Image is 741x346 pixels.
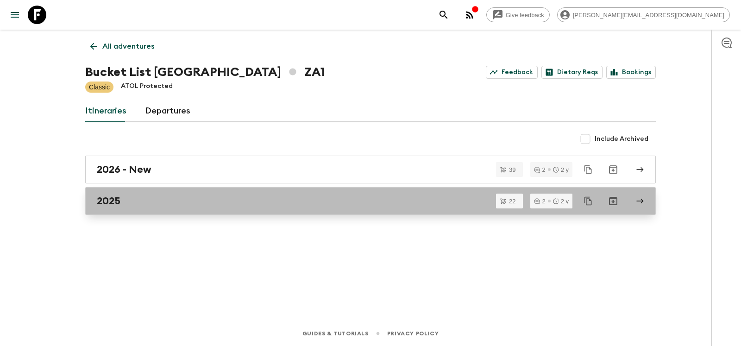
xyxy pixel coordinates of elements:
[503,198,521,204] span: 22
[553,167,569,173] div: 2 y
[121,82,173,93] p: ATOL Protected
[302,328,369,339] a: Guides & Tutorials
[553,198,569,204] div: 2 y
[97,164,151,176] h2: 2026 - New
[568,12,729,19] span: [PERSON_NAME][EMAIL_ADDRESS][DOMAIN_NAME]
[85,63,325,82] h1: Bucket List [GEOGRAPHIC_DATA] ZA1
[501,12,549,19] span: Give feedback
[486,7,550,22] a: Give feedback
[503,167,521,173] span: 39
[580,161,597,178] button: Duplicate
[387,328,439,339] a: Privacy Policy
[604,192,622,210] button: Archive
[541,66,603,79] a: Dietary Reqs
[85,37,159,56] a: All adventures
[486,66,538,79] a: Feedback
[580,193,597,209] button: Duplicate
[85,100,126,122] a: Itineraries
[97,195,120,207] h2: 2025
[85,187,656,215] a: 2025
[606,66,656,79] a: Bookings
[85,156,656,183] a: 2026 - New
[604,160,622,179] button: Archive
[534,198,545,204] div: 2
[6,6,24,24] button: menu
[557,7,730,22] div: [PERSON_NAME][EMAIL_ADDRESS][DOMAIN_NAME]
[434,6,453,24] button: search adventures
[595,134,648,144] span: Include Archived
[89,82,110,92] p: Classic
[102,41,154,52] p: All adventures
[534,167,545,173] div: 2
[145,100,190,122] a: Departures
